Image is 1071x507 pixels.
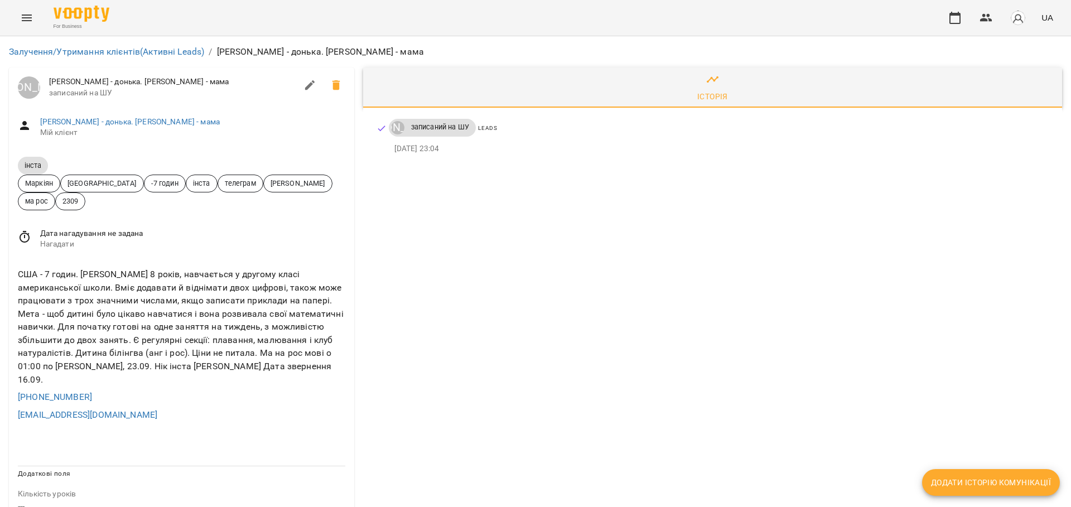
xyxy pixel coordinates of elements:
div: США - 7 годин. [PERSON_NAME] 8 років, навчається у другому класі американської школи. Вміє додава... [16,265,348,388]
p: [DATE] 23:04 [394,143,1044,154]
span: 2309 [56,196,85,206]
button: Menu [13,4,40,31]
p: [PERSON_NAME] - донька. [PERSON_NAME] - мама [217,45,424,59]
span: Нагадати [40,239,345,250]
span: Мій клієнт [40,127,345,138]
span: Leads [478,125,498,131]
p: field-description [18,489,345,500]
span: записаний на ШУ [49,88,297,99]
span: Додати історію комунікації [931,476,1051,489]
span: ма рос [18,196,55,206]
button: Додати історію комунікації [922,469,1060,496]
a: Залучення/Утримання клієнтів(Активні Leads) [9,46,204,57]
span: Дата нагадування не задана [40,228,345,239]
span: [GEOGRAPHIC_DATA] [61,178,143,189]
a: [PERSON_NAME] [18,76,40,99]
li: / [209,45,212,59]
span: -7 годин [144,178,185,189]
span: Маркіян [18,178,60,189]
img: Voopty Logo [54,6,109,22]
div: Луцук Маркіян [18,76,40,99]
a: [EMAIL_ADDRESS][DOMAIN_NAME] [18,409,157,420]
span: інста [186,178,217,189]
a: [PERSON_NAME] - донька. [PERSON_NAME] - мама [40,117,220,126]
div: Луцук Маркіян [391,121,404,134]
button: UA [1037,7,1058,28]
span: телеграм [218,178,263,189]
a: [PHONE_NUMBER] [18,392,92,402]
img: avatar_s.png [1010,10,1026,26]
span: [PERSON_NAME] - донька. [PERSON_NAME] - мама [49,76,297,88]
a: [PERSON_NAME] [389,121,404,134]
span: інста [18,161,48,170]
span: записаний на ШУ [404,122,476,132]
nav: breadcrumb [9,45,1062,59]
div: Історія [697,90,728,103]
span: For Business [54,23,109,30]
span: [PERSON_NAME] [264,178,332,189]
span: UA [1041,12,1053,23]
span: Додаткові поля [18,470,70,477]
